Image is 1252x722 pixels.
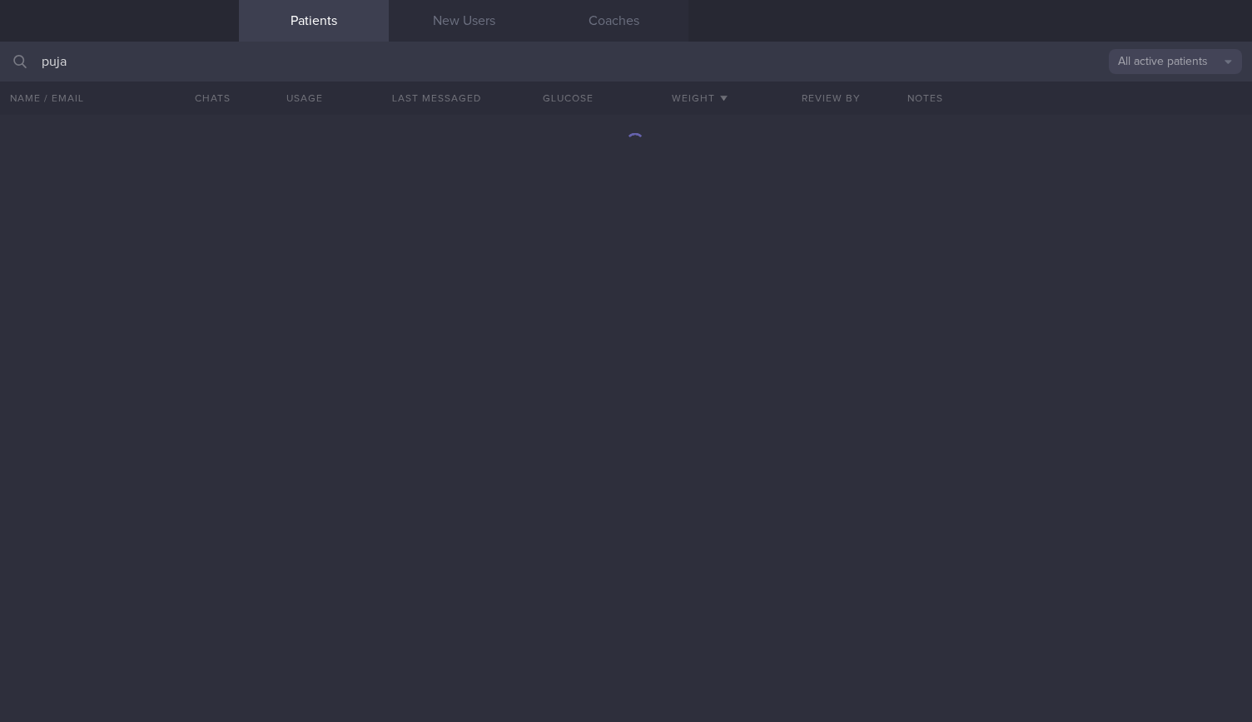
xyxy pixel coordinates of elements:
[634,82,766,115] button: Weight
[370,82,502,115] button: Last Messaged
[766,82,897,115] button: Review By
[172,82,239,115] button: Chats
[502,82,633,115] button: Glucose
[897,82,1252,115] div: Notes
[239,82,370,115] div: Usage
[1109,49,1242,74] button: All active patients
